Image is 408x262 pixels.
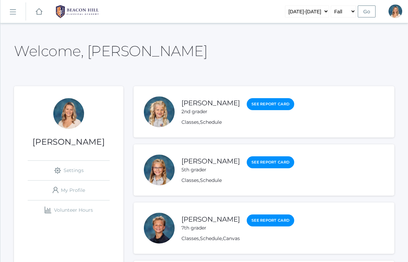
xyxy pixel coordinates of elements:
[181,177,199,183] a: Classes
[247,214,294,226] a: See Report Card
[247,156,294,168] a: See Report Card
[181,99,240,107] a: [PERSON_NAME]
[181,119,199,125] a: Classes
[144,213,175,244] div: Cole Albanese
[181,166,240,173] div: 5th grader
[181,119,294,126] div: ,
[181,224,240,232] div: 7th grader
[389,4,402,18] div: Heather Albanese
[181,235,294,242] div: , ,
[28,200,110,220] a: Volunteer Hours
[28,161,110,180] a: Settings
[28,181,110,200] a: My Profile
[200,235,222,241] a: Schedule
[223,235,240,241] a: Canvas
[144,96,175,127] div: Elle Albanese
[247,98,294,110] a: See Report Card
[144,155,175,185] div: Paige Albanese
[181,157,240,165] a: [PERSON_NAME]
[200,177,222,183] a: Schedule
[358,5,376,17] input: Go
[181,108,240,115] div: 2nd grader
[14,137,123,146] h1: [PERSON_NAME]
[14,43,207,59] h2: Welcome, [PERSON_NAME]
[181,235,199,241] a: Classes
[52,3,103,20] img: BHCALogos-05-308ed15e86a5a0abce9b8dd61676a3503ac9727e845dece92d48e8588c001991.png
[200,119,222,125] a: Schedule
[181,177,294,184] div: ,
[181,215,240,223] a: [PERSON_NAME]
[53,98,84,129] div: Heather Albanese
